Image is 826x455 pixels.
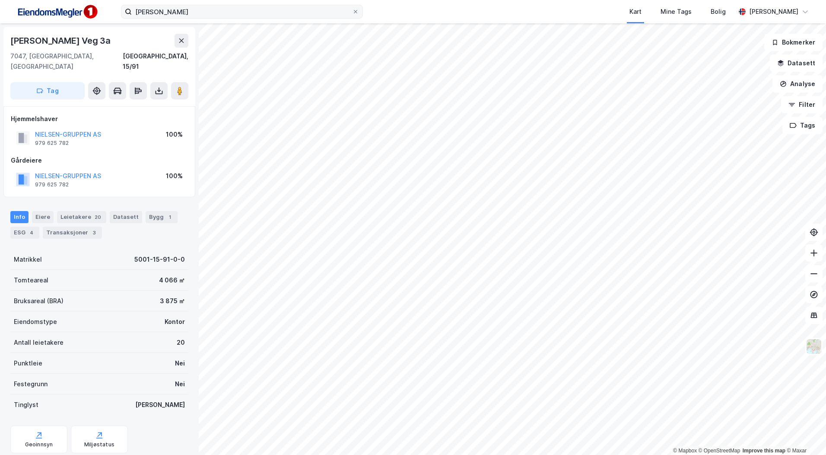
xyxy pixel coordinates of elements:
[123,51,188,72] div: [GEOGRAPHIC_DATA], 15/91
[177,337,185,348] div: 20
[764,34,823,51] button: Bokmerker
[14,337,64,348] div: Antall leietakere
[783,413,826,455] div: Kontrollprogram for chat
[159,275,185,285] div: 4 066 ㎡
[32,211,54,223] div: Eiere
[175,379,185,389] div: Nei
[165,317,185,327] div: Kontor
[134,254,185,265] div: 5001-15-91-0-0
[10,82,85,99] button: Tag
[175,358,185,368] div: Nei
[135,400,185,410] div: [PERSON_NAME]
[10,34,112,48] div: [PERSON_NAME] Veg 3a
[93,213,103,221] div: 20
[673,448,697,454] a: Mapbox
[25,441,53,448] div: Geoinnsyn
[35,140,69,147] div: 979 625 782
[806,338,822,355] img: Z
[160,296,185,306] div: 3 875 ㎡
[783,413,826,455] iframe: Chat Widget
[661,6,692,17] div: Mine Tags
[749,6,798,17] div: [PERSON_NAME]
[146,211,178,223] div: Bygg
[772,75,823,93] button: Analyse
[782,117,823,134] button: Tags
[781,96,823,113] button: Filter
[165,213,174,221] div: 1
[14,358,42,368] div: Punktleie
[10,51,123,72] div: 7047, [GEOGRAPHIC_DATA], [GEOGRAPHIC_DATA]
[14,400,38,410] div: Tinglyst
[14,2,100,22] img: F4PB6Px+NJ5v8B7XTbfpPpyloAAAAASUVORK5CYII=
[699,448,740,454] a: OpenStreetMap
[27,228,36,237] div: 4
[711,6,726,17] div: Bolig
[14,275,48,285] div: Tomteareal
[10,227,39,239] div: ESG
[629,6,642,17] div: Kart
[14,254,42,265] div: Matrikkel
[14,317,57,327] div: Eiendomstype
[743,448,785,454] a: Improve this map
[14,379,48,389] div: Festegrunn
[14,296,64,306] div: Bruksareal (BRA)
[166,129,183,140] div: 100%
[35,181,69,188] div: 979 625 782
[10,211,29,223] div: Info
[11,155,188,166] div: Gårdeiere
[57,211,106,223] div: Leietakere
[11,114,188,124] div: Hjemmelshaver
[132,5,352,18] input: Søk på adresse, matrikkel, gårdeiere, leietakere eller personer
[166,171,183,181] div: 100%
[770,54,823,72] button: Datasett
[110,211,142,223] div: Datasett
[43,227,102,239] div: Transaksjoner
[90,228,98,237] div: 3
[84,441,114,448] div: Miljøstatus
